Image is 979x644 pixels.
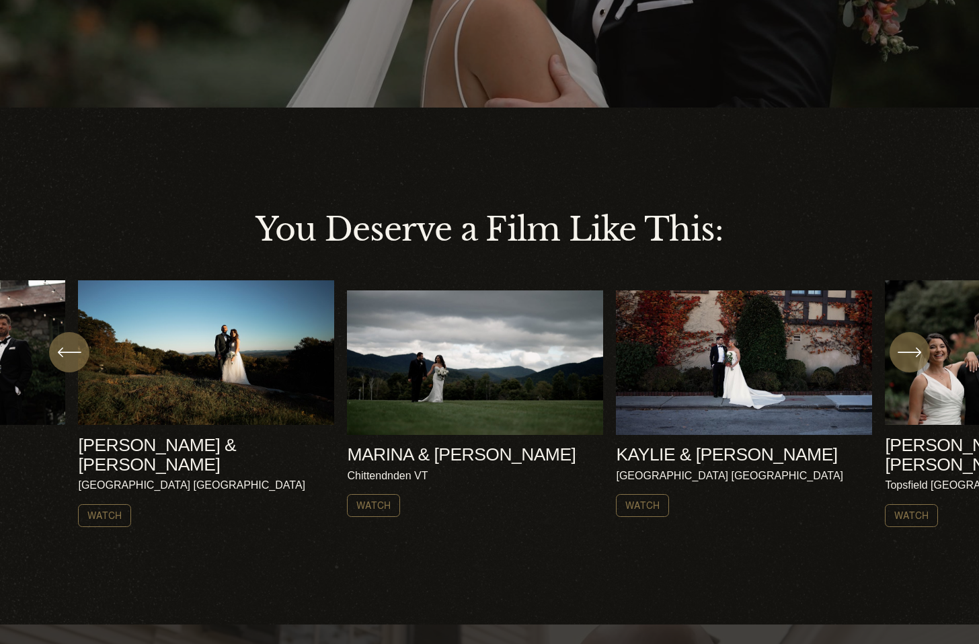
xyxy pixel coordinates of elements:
[890,332,930,372] button: Next
[347,494,400,517] a: Watch
[616,494,669,517] a: Watch
[78,504,131,527] a: Watch
[885,504,938,527] a: Watch
[78,206,900,253] p: You Deserve a Film Like This:
[49,332,89,372] button: Previous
